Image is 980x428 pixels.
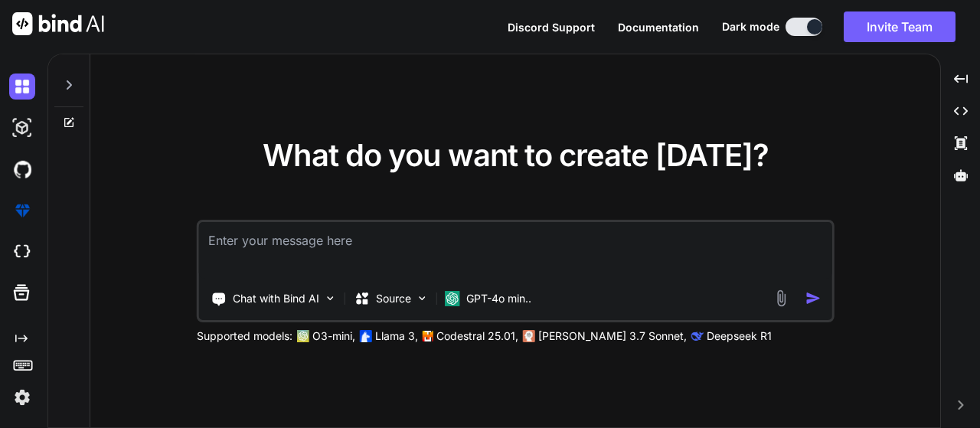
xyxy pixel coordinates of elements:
[523,330,535,342] img: claude
[722,19,779,34] span: Dark mode
[12,12,104,35] img: Bind AI
[466,291,531,306] p: GPT-4o min..
[508,19,595,35] button: Discord Support
[297,330,309,342] img: GPT-4
[538,328,687,344] p: [PERSON_NAME] 3.7 Sonnet,
[375,328,418,344] p: Llama 3,
[423,331,433,341] img: Mistral-AI
[9,198,35,224] img: premium
[844,11,955,42] button: Invite Team
[9,74,35,100] img: darkChat
[772,289,789,307] img: attachment
[263,136,769,174] span: What do you want to create [DATE]?
[805,290,821,306] img: icon
[9,156,35,182] img: githubDark
[691,330,704,342] img: claude
[376,291,411,306] p: Source
[360,330,372,342] img: Llama2
[618,21,699,34] span: Documentation
[233,291,319,306] p: Chat with Bind AI
[197,328,292,344] p: Supported models:
[416,292,429,305] img: Pick Models
[324,292,337,305] img: Pick Tools
[9,115,35,141] img: darkAi-studio
[618,19,699,35] button: Documentation
[9,239,35,265] img: cloudideIcon
[312,328,355,344] p: O3-mini,
[436,328,518,344] p: Codestral 25.01,
[445,291,460,306] img: GPT-4o mini
[9,384,35,410] img: settings
[508,21,595,34] span: Discord Support
[707,328,772,344] p: Deepseek R1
